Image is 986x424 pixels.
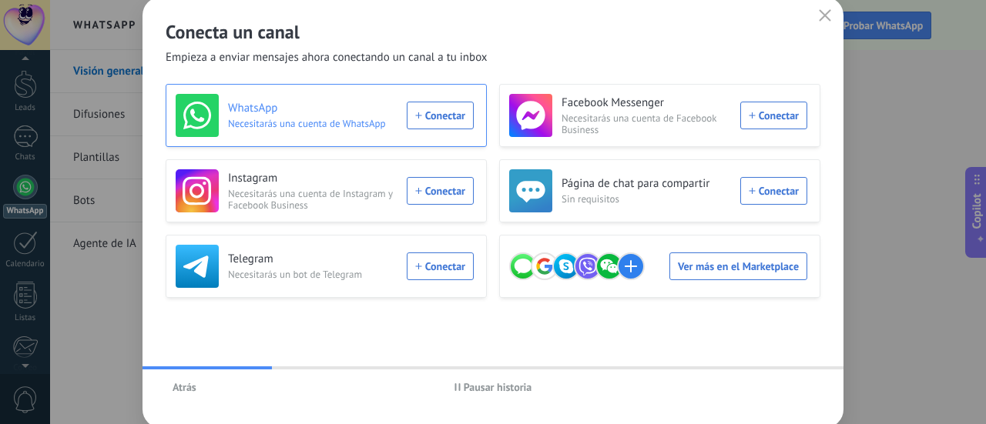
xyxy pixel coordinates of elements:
[166,50,488,65] span: Empieza a enviar mensajes ahora conectando un canal a tu inbox
[228,118,397,129] span: Necesitarás una cuenta de WhatsApp
[228,252,397,267] h3: Telegram
[562,176,731,192] h3: Página de chat para compartir
[562,95,731,111] h3: Facebook Messenger
[464,382,532,392] span: Pausar historia
[173,382,196,392] span: Atrás
[228,269,397,280] span: Necesitarás un bot de Telegram
[562,112,731,135] span: Necesitarás una cuenta de Facebook Business
[228,171,397,186] h3: Instagram
[166,20,820,44] h2: Conecta un canal
[228,101,397,116] h3: WhatsApp
[166,376,203,399] button: Atrás
[228,188,397,211] span: Necesitarás una cuenta de Instagram y Facebook Business
[562,193,731,205] span: Sin requisitos
[448,376,539,399] button: Pausar historia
